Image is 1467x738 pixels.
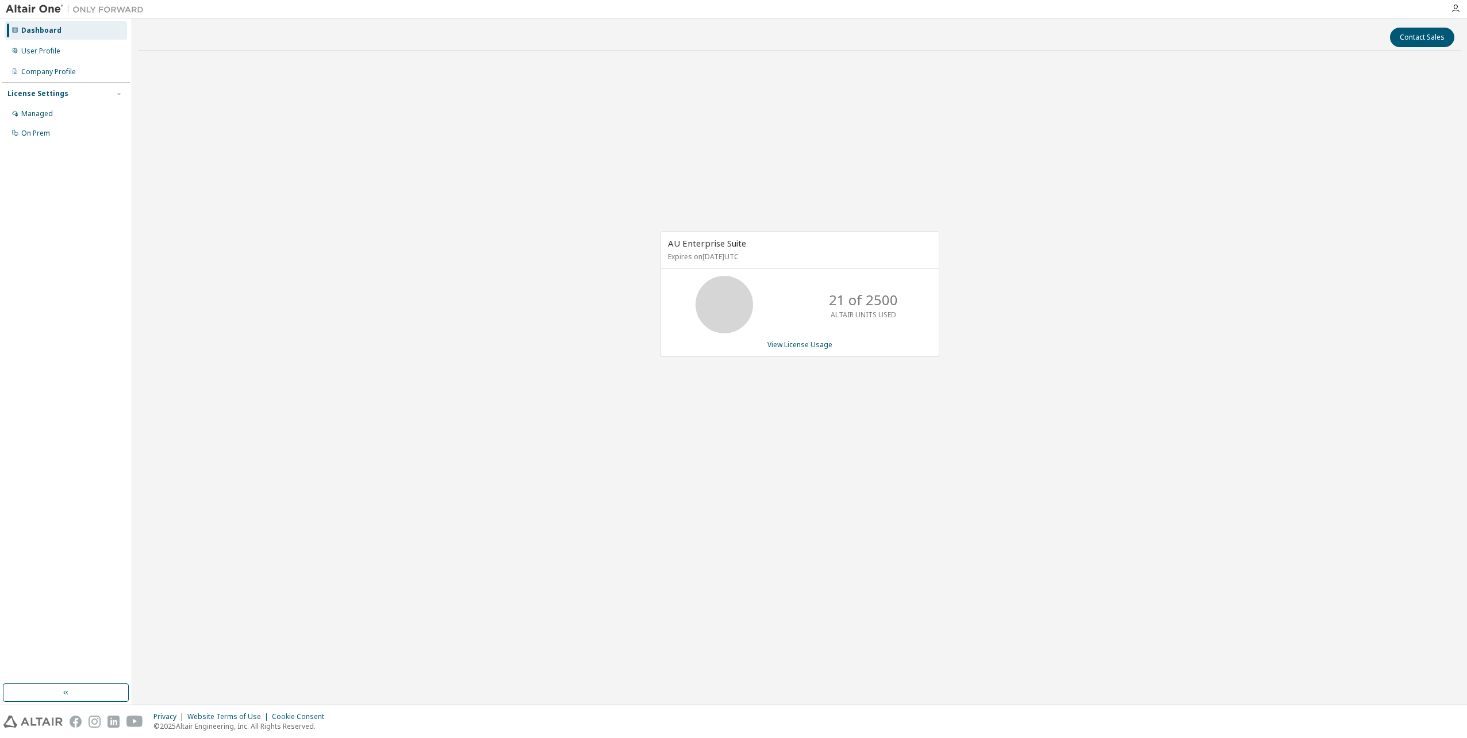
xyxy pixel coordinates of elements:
[6,3,149,15] img: Altair One
[153,712,187,721] div: Privacy
[272,712,331,721] div: Cookie Consent
[831,310,896,320] p: ALTAIR UNITS USED
[3,716,63,728] img: altair_logo.svg
[829,290,898,310] p: 21 of 2500
[21,67,76,76] div: Company Profile
[70,716,82,728] img: facebook.svg
[21,129,50,138] div: On Prem
[767,340,832,349] a: View License Usage
[126,716,143,728] img: youtube.svg
[107,716,120,728] img: linkedin.svg
[89,716,101,728] img: instagram.svg
[153,721,331,731] p: © 2025 Altair Engineering, Inc. All Rights Reserved.
[21,47,60,56] div: User Profile
[1390,28,1454,47] button: Contact Sales
[668,252,929,262] p: Expires on [DATE] UTC
[21,109,53,118] div: Managed
[668,237,746,249] span: AU Enterprise Suite
[21,26,62,35] div: Dashboard
[187,712,272,721] div: Website Terms of Use
[7,89,68,98] div: License Settings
